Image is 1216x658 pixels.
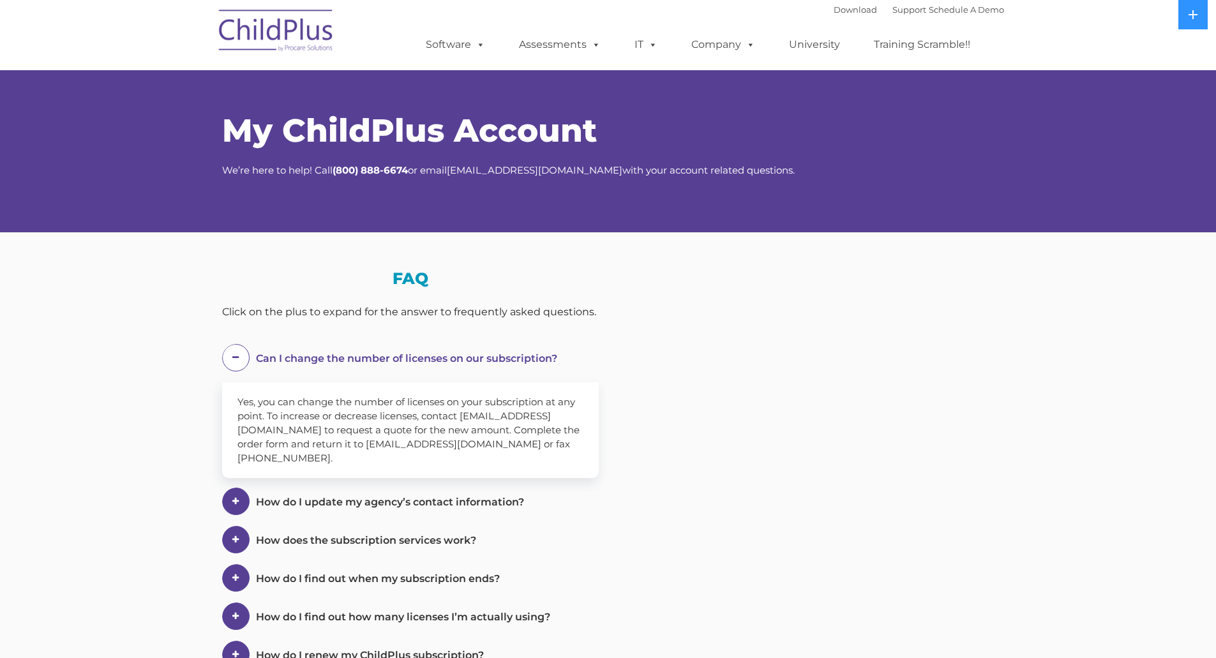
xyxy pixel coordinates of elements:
span: How do I find out when my subscription ends? [256,572,500,585]
a: Training Scramble!! [861,32,983,57]
a: [EMAIL_ADDRESS][DOMAIN_NAME] [447,164,622,176]
h3: FAQ [222,271,599,287]
a: Software [413,32,498,57]
a: Download [834,4,877,15]
span: How do I find out how many licenses I’m actually using? [256,611,550,623]
font: | [834,4,1004,15]
span: Can I change the number of licenses on our subscription? [256,352,557,364]
div: Click on the plus to expand for the answer to frequently asked questions. [222,303,599,322]
div: Yes, you can change the number of licenses on your subscription at any point. To increase or decr... [222,382,599,478]
a: Schedule A Demo [929,4,1004,15]
iframe: Form 0 [618,255,995,350]
a: IT [622,32,670,57]
span: How do I update my agency’s contact information? [256,496,524,508]
a: Assessments [506,32,613,57]
strong: 800) 888-6674 [336,164,408,176]
span: We’re here to help! Call or email with your account related questions. [222,164,795,176]
a: University [776,32,853,57]
strong: ( [333,164,336,176]
a: Support [892,4,926,15]
span: My ChildPlus Account [222,111,597,150]
span: How does the subscription services work? [256,534,476,546]
img: ChildPlus by Procare Solutions [213,1,340,64]
a: Company [679,32,768,57]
